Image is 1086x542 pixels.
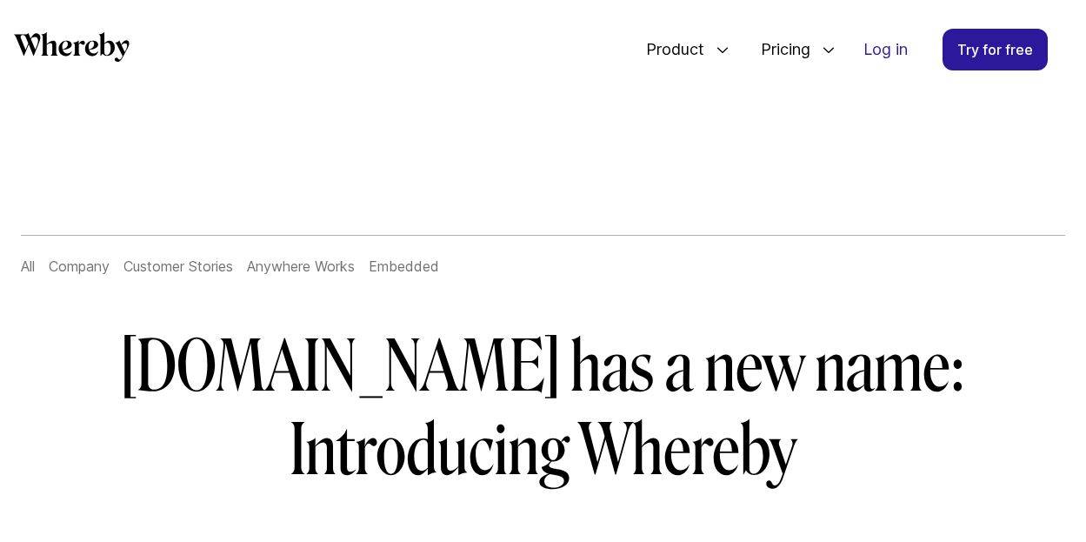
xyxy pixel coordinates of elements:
a: Company [49,258,110,275]
a: Embedded [369,258,439,275]
h1: [DOMAIN_NAME] has a new name: Introducing Whereby [43,325,1044,492]
a: Log in [849,30,922,70]
svg: Whereby [14,32,130,62]
a: Anywhere Works [247,258,355,275]
a: Customer Stories [123,258,233,275]
a: Try for free [943,29,1048,70]
span: Product [629,21,709,78]
a: Whereby [14,32,130,68]
span: Pricing [743,21,815,78]
a: All [21,258,35,275]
